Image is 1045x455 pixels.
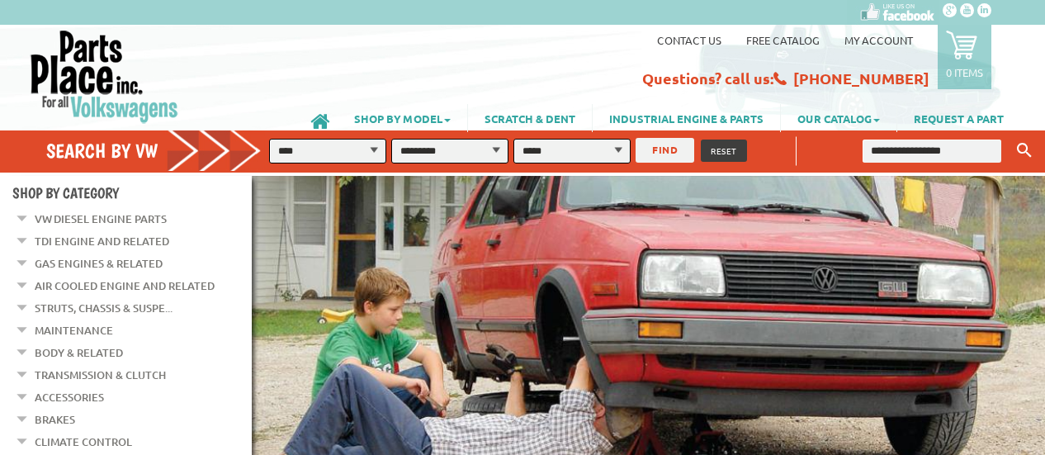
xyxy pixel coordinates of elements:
button: Keyword Search [1012,137,1037,164]
a: SCRATCH & DENT [468,104,592,132]
a: VW Diesel Engine Parts [35,208,167,230]
img: Parts Place Inc! [29,29,180,124]
a: Transmission & Clutch [35,364,166,386]
a: My Account [844,33,913,47]
a: Accessories [35,386,104,408]
p: 0 items [946,65,983,79]
a: Brakes [35,409,75,430]
a: INDUSTRIAL ENGINE & PARTS [593,104,780,132]
a: TDI Engine and Related [35,230,169,252]
a: Free Catalog [746,33,820,47]
a: Climate Control [35,431,132,453]
h4: Shop By Category [12,184,252,201]
a: Air Cooled Engine and Related [35,275,215,296]
button: RESET [701,140,747,162]
a: Contact us [657,33,721,47]
a: 0 items [938,25,991,89]
a: OUR CATALOG [781,104,896,132]
a: Body & Related [35,342,123,363]
a: Gas Engines & Related [35,253,163,274]
h4: Search by VW [46,139,273,163]
button: FIND [636,138,694,163]
span: RESET [711,145,737,157]
a: Struts, Chassis & Suspe... [35,297,173,319]
a: REQUEST A PART [897,104,1020,132]
a: Maintenance [35,320,113,341]
a: SHOP BY MODEL [338,104,467,132]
